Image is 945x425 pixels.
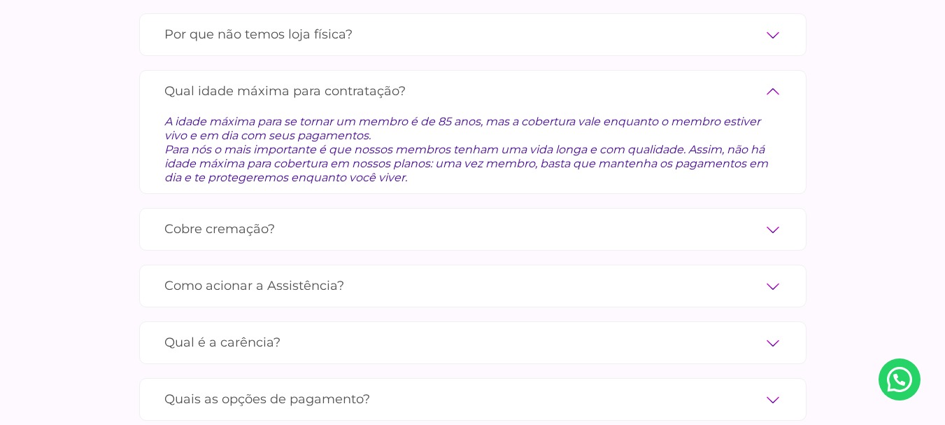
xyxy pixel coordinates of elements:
[164,79,781,104] label: Qual idade máxima para contratação?
[164,217,781,242] label: Cobre cremação?
[164,387,781,412] label: Quais as opções de pagamento?
[164,104,781,185] div: A idade máxima para se tornar um membro é de 85 anos, mas a cobertura vale enquanto o membro esti...
[164,22,781,47] label: Por que não temos loja física?
[164,330,781,355] label: Qual é a carência?
[164,274,781,298] label: Como acionar a Assistência?
[879,358,921,400] a: Nosso Whatsapp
